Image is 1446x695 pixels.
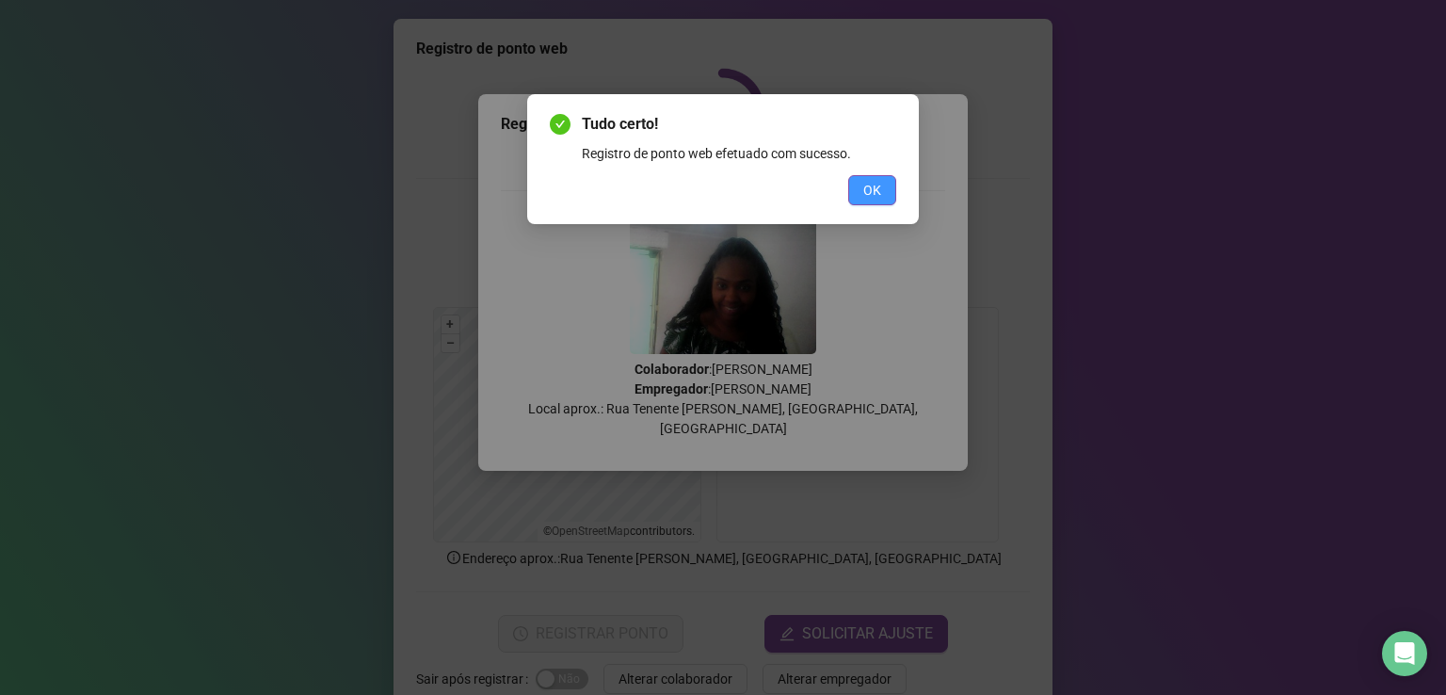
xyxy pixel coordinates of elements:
span: check-circle [550,114,570,135]
span: Tudo certo! [582,113,896,136]
div: Open Intercom Messenger [1382,631,1427,676]
button: OK [848,175,896,205]
span: OK [863,180,881,201]
div: Registro de ponto web efetuado com sucesso. [582,143,896,164]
